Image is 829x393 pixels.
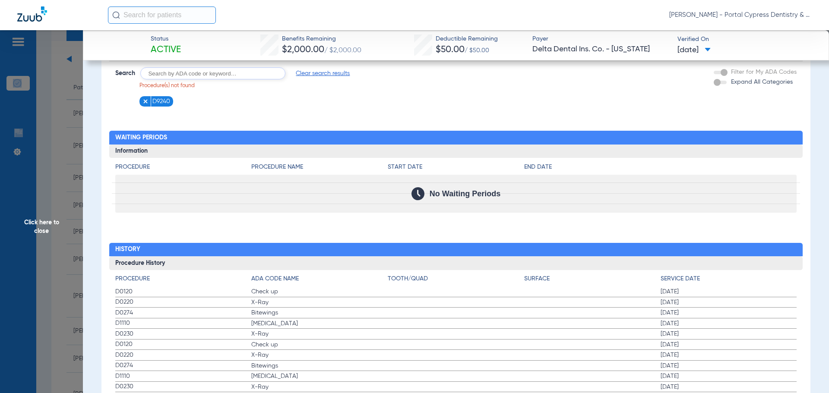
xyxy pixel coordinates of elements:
app-breakdown-title: Service Date [661,274,797,286]
h2: Waiting Periods [109,131,803,145]
h4: Start Date [388,163,524,172]
span: Payer [532,35,670,44]
span: Verified On [677,35,815,44]
h4: Service Date [661,274,797,283]
span: $50.00 [436,45,465,54]
span: X-Ray [251,298,388,307]
span: Benefits Remaining [282,35,361,44]
span: [DATE] [661,330,797,338]
h3: Information [109,145,803,158]
span: / $50.00 [465,47,489,53]
span: D0230 [115,330,252,339]
h4: End Date [524,163,797,172]
h4: Tooth/Quad [388,274,524,283]
img: Zuub Logo [17,6,47,22]
span: D1110 [115,372,252,381]
span: D9240 [152,97,170,106]
span: No Waiting Periods [430,189,500,198]
img: Search Icon [112,11,120,19]
img: Calendar [411,187,424,200]
span: [DATE] [661,372,797,380]
h4: Surface [524,274,661,283]
span: [DATE] [661,287,797,296]
app-breakdown-title: Tooth/Quad [388,274,524,286]
span: Status [151,35,181,44]
input: Search by ADA code or keyword… [140,67,285,79]
h3: Procedure History [109,256,803,270]
app-breakdown-title: ADA Code Name [251,274,388,286]
span: X-Ray [251,330,388,338]
span: [DATE] [661,351,797,359]
span: Active [151,44,181,56]
span: D0120 [115,287,252,296]
span: $2,000.00 [282,45,324,54]
app-breakdown-title: End Date [524,163,797,175]
span: [PERSON_NAME] - Portal Cypress Dentistry & Orthodontics [669,11,812,19]
app-breakdown-title: Surface [524,274,661,286]
span: [DATE] [661,340,797,349]
h4: Procedure [115,274,252,283]
span: D0220 [115,351,252,360]
span: D0120 [115,340,252,349]
span: Expand All Categories [731,79,793,85]
span: D0220 [115,298,252,307]
h4: ADA Code Name [251,274,388,283]
span: D0230 [115,382,252,391]
span: Bitewings [251,308,388,317]
span: Clear search results [296,69,350,78]
span: X-Ray [251,351,388,359]
span: D0274 [115,361,252,370]
iframe: Chat Widget [786,352,829,393]
span: [MEDICAL_DATA] [251,372,388,380]
span: Bitewings [251,362,388,370]
img: x.svg [142,98,149,104]
span: [DATE] [661,298,797,307]
span: X-Ray [251,383,388,391]
h4: Procedure [115,163,252,172]
app-breakdown-title: Procedure Name [251,163,388,175]
span: D1110 [115,319,252,328]
h2: History [109,243,803,257]
app-breakdown-title: Procedure [115,274,252,286]
span: [DATE] [661,383,797,391]
span: Check up [251,287,388,296]
span: Delta Dental Ins. Co. - [US_STATE] [532,44,670,55]
span: [DATE] [661,362,797,370]
span: [DATE] [661,308,797,317]
span: [MEDICAL_DATA] [251,319,388,328]
span: [DATE] [661,319,797,328]
h4: Procedure Name [251,163,388,172]
span: D0274 [115,308,252,318]
p: Procedure(s) not found [139,82,350,90]
span: [DATE] [677,45,711,56]
span: Deductible Remaining [436,35,498,44]
span: / $2,000.00 [324,47,361,54]
span: Check up [251,340,388,349]
label: Filter for My ADA Codes [729,68,797,77]
span: Search [115,69,135,78]
app-breakdown-title: Start Date [388,163,524,175]
app-breakdown-title: Procedure [115,163,252,175]
input: Search for patients [108,6,216,24]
